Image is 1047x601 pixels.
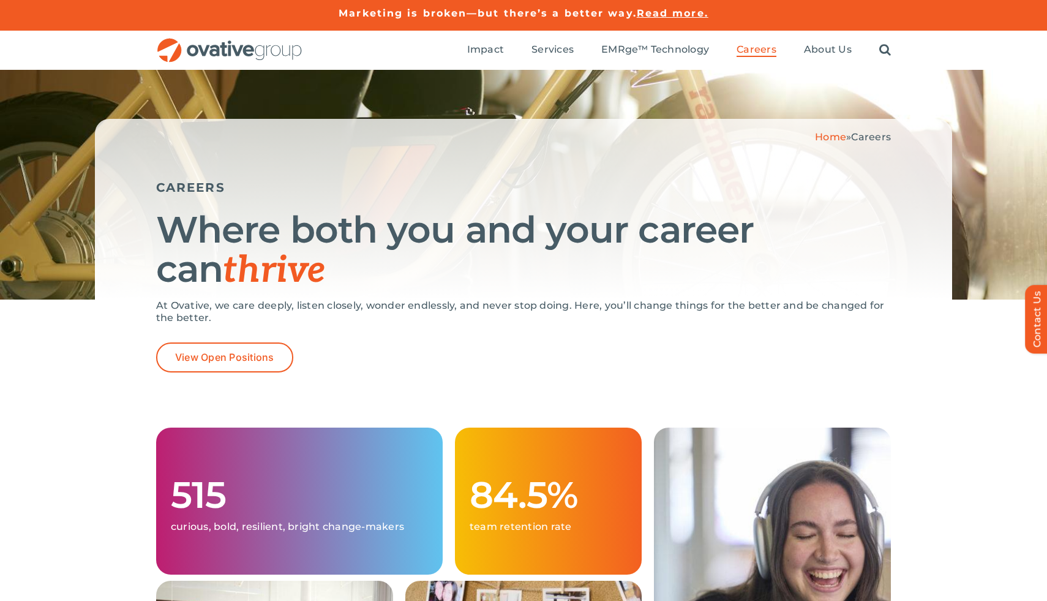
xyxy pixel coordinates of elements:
[815,131,846,143] a: Home
[470,475,627,515] h1: 84.5%
[156,37,303,48] a: OG_Full_horizontal_RGB
[601,43,709,56] span: EMRge™ Technology
[339,7,637,19] a: Marketing is broken—but there’s a better way.
[531,43,574,56] span: Services
[156,210,891,290] h1: Where both you and your career can
[804,43,852,56] span: About Us
[815,131,891,143] span: »
[531,43,574,57] a: Services
[171,475,428,515] h1: 515
[467,43,504,56] span: Impact
[223,249,325,293] span: thrive
[601,43,709,57] a: EMRge™ Technology
[156,342,293,372] a: View Open Positions
[737,43,776,56] span: Careers
[879,43,891,57] a: Search
[470,521,627,533] p: team retention rate
[467,31,891,70] nav: Menu
[175,352,274,363] span: View Open Positions
[171,521,428,533] p: curious, bold, resilient, bright change-makers
[804,43,852,57] a: About Us
[637,7,708,19] a: Read more.
[156,180,891,195] h5: CAREERS
[737,43,776,57] a: Careers
[851,131,891,143] span: Careers
[467,43,504,57] a: Impact
[156,300,891,324] p: At Ovative, we care deeply, listen closely, wonder endlessly, and never stop doing. Here, you’ll ...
